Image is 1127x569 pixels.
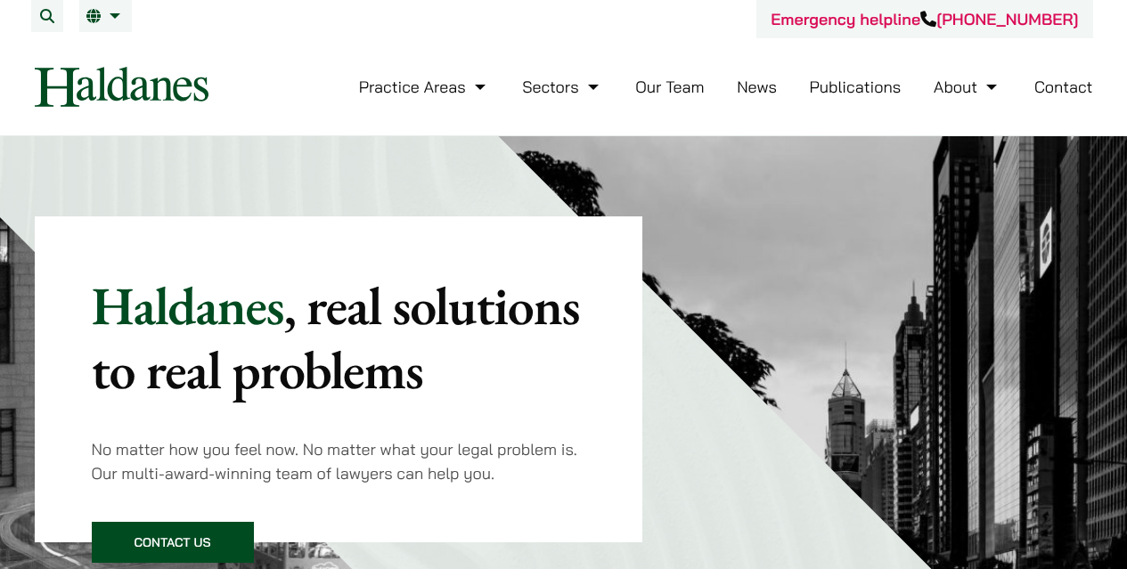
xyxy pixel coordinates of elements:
[35,67,208,107] img: Logo of Haldanes
[522,77,602,97] a: Sectors
[92,522,254,563] a: Contact Us
[737,77,777,97] a: News
[86,9,125,23] a: EN
[1034,77,1093,97] a: Contact
[92,271,580,404] mark: , real solutions to real problems
[810,77,902,97] a: Publications
[934,77,1001,97] a: About
[92,437,586,485] p: No matter how you feel now. No matter what your legal problem is. Our multi-award-winning team of...
[92,273,586,402] p: Haldanes
[771,9,1078,29] a: Emergency helpline[PHONE_NUMBER]
[359,77,490,97] a: Practice Areas
[635,77,704,97] a: Our Team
